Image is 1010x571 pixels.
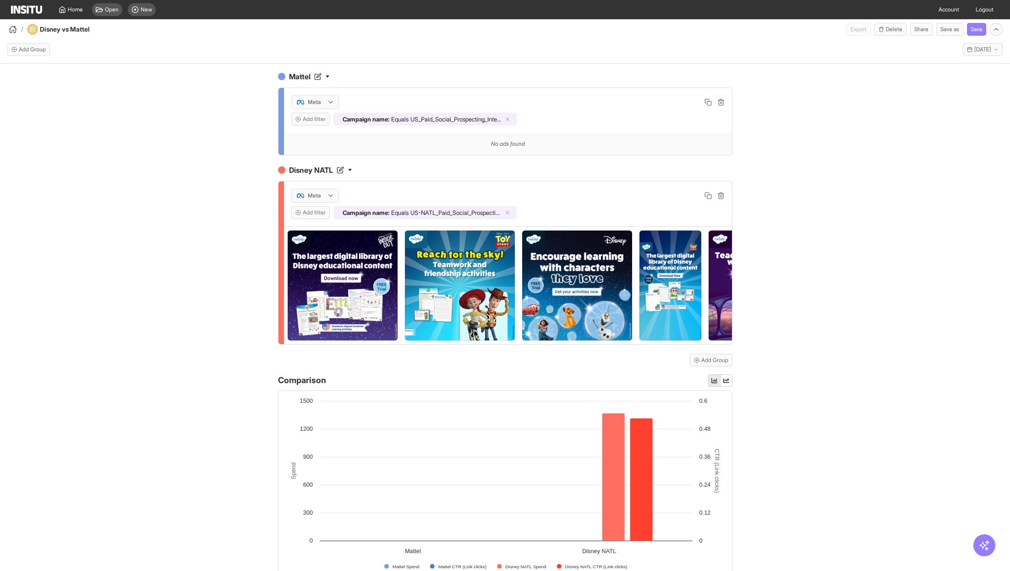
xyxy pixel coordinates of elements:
text: CTR (Link clicks) [714,449,721,493]
span: US_Paid_Social_Prospecting_Interests_Sales_Mattel_Jan_25 [410,115,502,123]
img: tyldmxu3v5znc2xlauzq [522,231,632,340]
button: Share [910,23,933,36]
text: 1500 [300,397,312,404]
text: 300 [303,509,312,516]
span: Equals [391,115,409,123]
text: Disney NATL Spend [505,564,546,569]
span: Home [68,6,83,13]
img: Logo [11,5,42,14]
text: 1200 [300,425,312,432]
p: No ads found [491,140,525,148]
text: 900 [303,453,312,460]
text: 600 [303,481,312,488]
h4: Mattel [278,71,732,82]
text: 0.6 [699,397,707,404]
text: 0.48 [699,425,710,432]
span: Campaign name : [343,209,389,216]
text: 0 [699,537,702,544]
button: Save [967,23,986,36]
div: Disney vs Mattel [27,24,115,35]
div: Campaign name:EqualsUS-NATL_Paid_Social_Prospecting_Interests_Sales_Disney_Properties_July25 [333,206,517,219]
span: Campaign name : [343,115,389,123]
h4: Disney NATL [278,165,732,176]
text: 0.12 [699,509,710,516]
text: 0.36 [699,453,710,460]
text: Disney NATL CTR (Link clicks) [565,564,627,569]
text: Mattel CTR (Link clicks) [438,564,486,569]
img: z8agp4e0apejec9oajx3 [288,231,398,340]
h4: Comparison [278,374,326,387]
span: / [21,25,23,34]
span: Open [105,6,119,13]
button: [DATE] [963,43,1003,56]
button: Add Group [690,354,732,367]
button: Export [846,23,871,36]
button: Add filter [291,113,330,126]
img: seizleaupdgvshuuj2bq [639,231,701,340]
text: Spend [289,462,296,479]
h4: Disney vs Mattel [40,25,115,34]
text: 0 [309,537,312,544]
text: Mattel Spend [392,564,419,569]
span: [DATE] [974,46,991,53]
span: Equals [391,209,409,216]
span: US-NATL_Paid_Social_Prospecting_Interests_Sales_Disney_Properties_July25 [410,209,502,216]
button: Delete [874,23,906,36]
text: Mattel [405,548,421,555]
text: Disney NATL [582,548,616,555]
span: New [141,6,152,13]
div: Campaign name:EqualsUS_Paid_Social_Prospecting_Interests_Sales_Mattel_Jan_25 [333,113,517,126]
button: / [7,24,23,35]
button: Save as [936,23,963,36]
span: Can currently only export from Insights reports. [846,23,871,36]
text: 0.24 [699,481,710,488]
button: Add filter [291,206,330,219]
button: Add Group [7,43,50,56]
